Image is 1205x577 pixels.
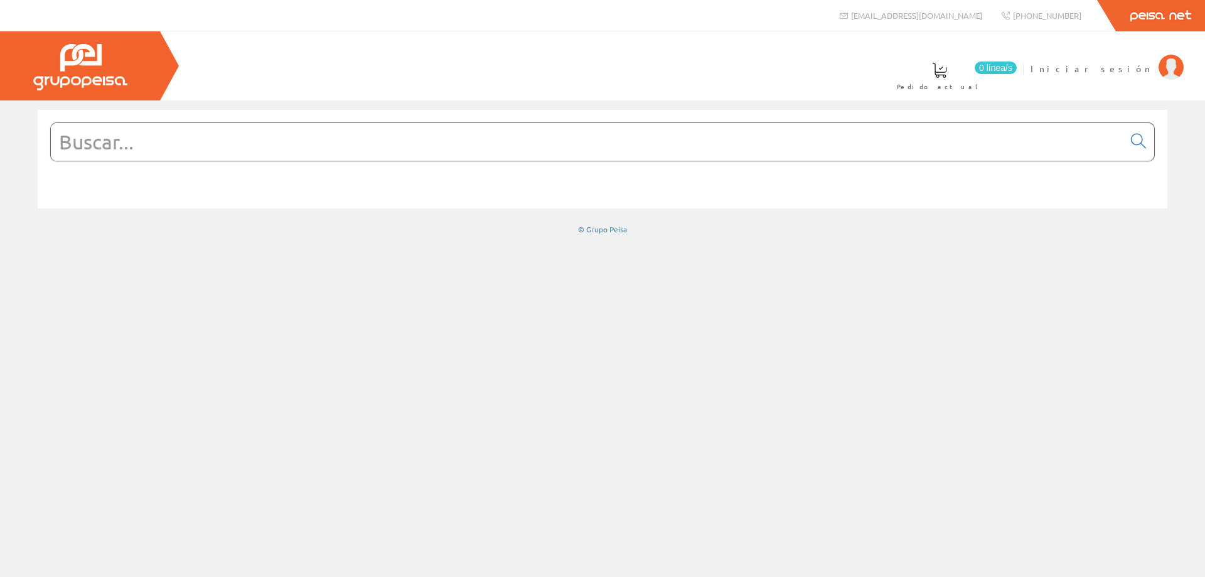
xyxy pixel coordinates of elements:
[51,123,1123,161] input: Buscar...
[1031,52,1184,64] a: Iniciar sesión
[851,10,982,21] span: [EMAIL_ADDRESS][DOMAIN_NAME]
[38,224,1167,235] div: © Grupo Peisa
[975,62,1017,74] span: 0 línea/s
[897,80,982,93] span: Pedido actual
[1031,62,1152,75] span: Iniciar sesión
[33,44,127,90] img: Grupo Peisa
[1013,10,1081,21] span: [PHONE_NUMBER]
